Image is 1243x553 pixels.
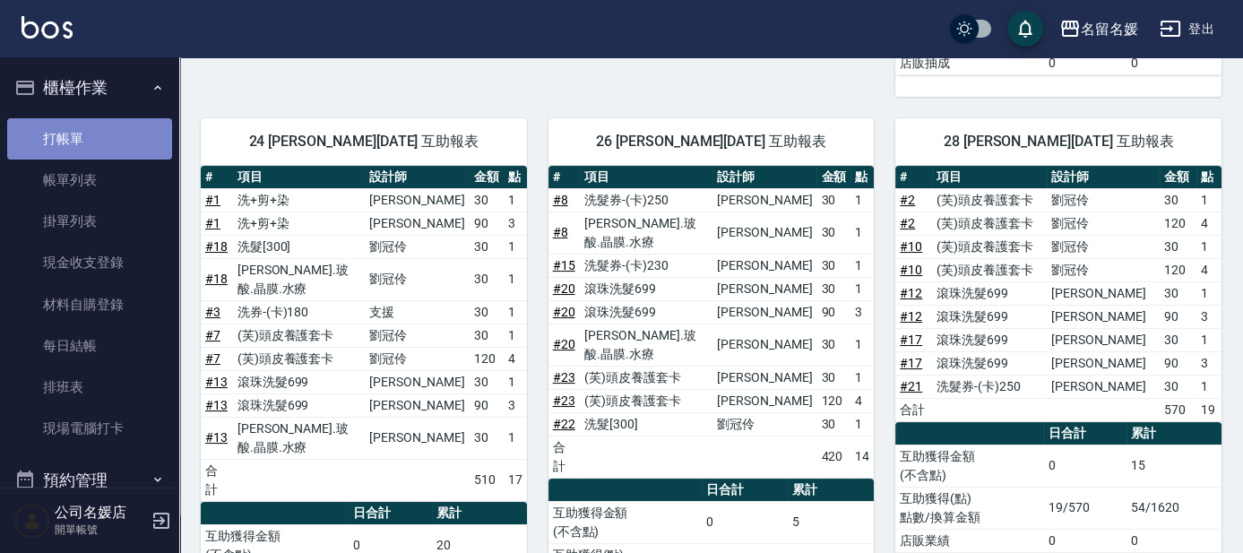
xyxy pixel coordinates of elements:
[932,258,1046,281] td: (芙)頭皮養護套卡
[205,272,228,286] a: #18
[580,212,712,254] td: [PERSON_NAME].玻酸.晶膜.水療
[504,166,527,189] th: 點
[7,160,172,201] a: 帳單列表
[1047,305,1160,328] td: [PERSON_NAME]
[1196,328,1221,351] td: 1
[850,254,874,277] td: 1
[504,235,527,258] td: 1
[712,188,816,212] td: [PERSON_NAME]
[470,324,504,347] td: 30
[1160,328,1196,351] td: 30
[932,166,1046,189] th: 項目
[365,393,469,417] td: [PERSON_NAME]
[205,430,228,445] a: #13
[470,166,504,189] th: 金額
[712,366,816,389] td: [PERSON_NAME]
[470,188,504,212] td: 30
[932,328,1046,351] td: 滾珠洗髮699
[365,188,469,212] td: [PERSON_NAME]
[900,263,922,277] a: #10
[712,166,816,189] th: 設計師
[580,366,712,389] td: (芙)頭皮養護套卡
[1126,445,1221,487] td: 15
[580,300,712,324] td: 滾珠洗髮699
[504,459,527,501] td: 17
[816,300,850,324] td: 90
[548,166,581,189] th: #
[900,356,922,370] a: #17
[201,166,233,189] th: #
[365,258,469,300] td: 劉冠伶
[470,347,504,370] td: 120
[7,65,172,111] button: 櫃檯作業
[900,333,922,347] a: #17
[233,300,366,324] td: 洗券-(卡)180
[233,166,366,189] th: 項目
[1196,398,1221,421] td: 19
[1044,422,1126,445] th: 日合計
[1160,188,1196,212] td: 30
[7,325,172,367] a: 每日結帳
[900,216,915,230] a: #2
[932,351,1046,375] td: 滾珠洗髮699
[1047,258,1160,281] td: 劉冠伶
[900,379,922,393] a: #21
[553,393,575,408] a: #23
[712,300,816,324] td: [PERSON_NAME]
[580,412,712,436] td: 洗髮[300]
[932,212,1046,235] td: (芙)頭皮養護套卡
[504,370,527,393] td: 1
[470,258,504,300] td: 30
[1160,351,1196,375] td: 90
[1044,529,1126,552] td: 0
[7,284,172,325] a: 材料自購登錄
[1160,212,1196,235] td: 120
[712,389,816,412] td: [PERSON_NAME]
[548,501,703,543] td: 互助獲得金額 (不含點)
[850,366,874,389] td: 1
[233,212,366,235] td: 洗+剪+染
[365,417,469,459] td: [PERSON_NAME]
[1126,51,1221,74] td: 0
[580,188,712,212] td: 洗髮券-(卡)250
[816,212,850,254] td: 30
[895,51,1043,74] td: 店販抽成
[1196,281,1221,305] td: 1
[932,235,1046,258] td: (芙)頭皮養護套卡
[1152,13,1221,46] button: 登出
[1007,11,1043,47] button: save
[205,239,228,254] a: #18
[1047,212,1160,235] td: 劉冠伶
[932,305,1046,328] td: 滾珠洗髮699
[702,479,788,502] th: 日合計
[548,436,581,478] td: 合計
[712,412,816,436] td: 劉冠伶
[205,375,228,389] a: #13
[365,300,469,324] td: 支援
[900,309,922,324] a: #12
[233,393,366,417] td: 滾珠洗髮699
[504,324,527,347] td: 1
[470,300,504,324] td: 30
[895,487,1043,529] td: 互助獲得(點) 點數/換算金額
[712,324,816,366] td: [PERSON_NAME]
[222,133,505,151] span: 24 [PERSON_NAME][DATE] 互助報表
[233,235,366,258] td: 洗髮[300]
[1196,351,1221,375] td: 3
[365,324,469,347] td: 劉冠伶
[553,417,575,431] a: #22
[816,366,850,389] td: 30
[233,417,366,459] td: [PERSON_NAME].玻酸.晶膜.水療
[850,166,874,189] th: 點
[205,305,220,319] a: #3
[580,389,712,412] td: (芙)頭皮養護套卡
[816,166,850,189] th: 金額
[553,305,575,319] a: #20
[900,193,915,207] a: #2
[1160,305,1196,328] td: 90
[365,370,469,393] td: [PERSON_NAME]
[788,479,874,502] th: 累計
[205,398,228,412] a: #13
[205,351,220,366] a: #7
[553,281,575,296] a: #20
